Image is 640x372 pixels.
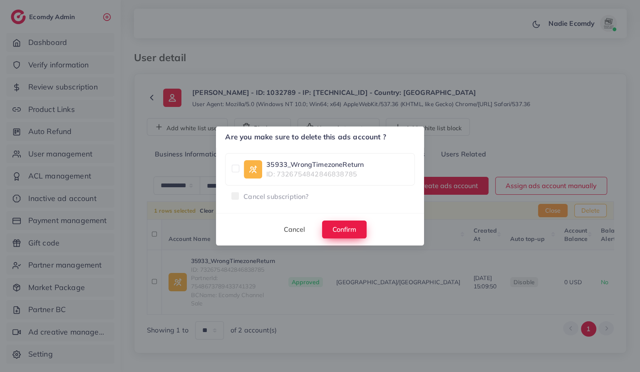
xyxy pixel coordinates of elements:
h5: Are you make sure to delete this ads account ? [225,132,386,142]
button: Cancel [273,221,315,238]
img: ic-ad-info.7fc67b75.svg [244,160,262,179]
span: Cancel subscription? [243,192,308,201]
span: ID: 7326754842846838785 [266,169,364,179]
a: 35933_WrongTimezoneReturn [266,160,364,169]
span: Confirm [332,225,356,233]
button: Confirm [322,221,367,238]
